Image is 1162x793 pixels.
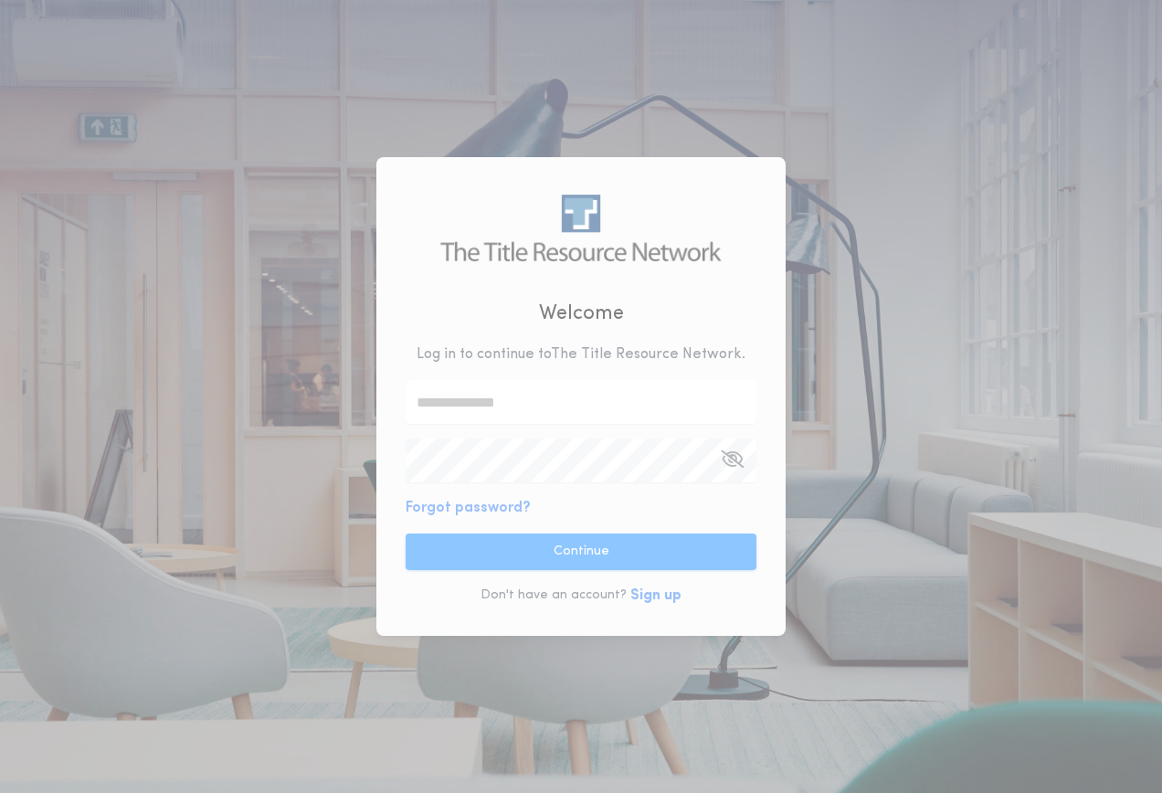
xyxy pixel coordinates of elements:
button: Continue [406,534,756,570]
p: Don't have an account? [481,587,627,605]
img: logo [440,195,721,261]
button: Forgot password? [406,497,531,519]
button: Sign up [630,585,681,607]
h2: Welcome [539,299,624,329]
p: Log in to continue to The Title Resource Network . [417,344,745,365]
